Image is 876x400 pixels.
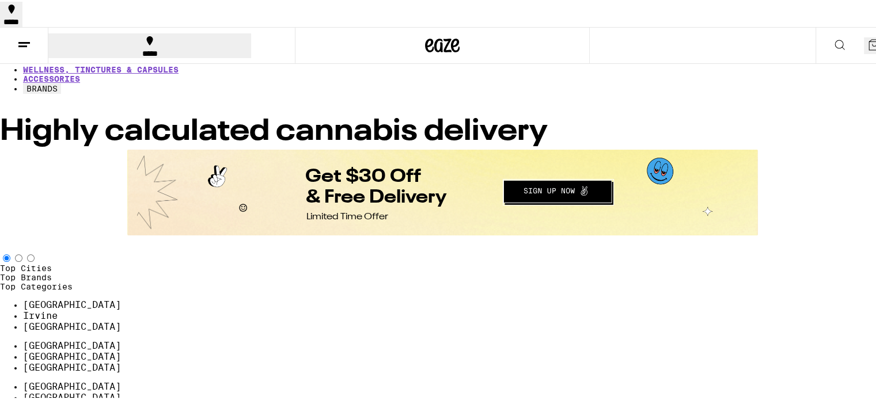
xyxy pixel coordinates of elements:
a: [GEOGRAPHIC_DATA] [23,360,121,371]
a: [GEOGRAPHIC_DATA] [23,298,121,308]
a: [GEOGRAPHIC_DATA] [23,349,121,360]
div: Inline Form [127,148,758,234]
a: [GEOGRAPHIC_DATA] [23,319,121,330]
a: [GEOGRAPHIC_DATA] [23,338,121,349]
a: Irvine [23,308,58,319]
a: [GEOGRAPHIC_DATA] [23,379,121,390]
a: ACCESSORIES [23,73,80,82]
button: BRANDS [23,82,61,92]
iframe: Modal Overlay Box Frame [127,148,758,234]
a: WELLNESS, TINCTURES & CAPSULES [23,63,179,73]
span: Help [26,8,50,18]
